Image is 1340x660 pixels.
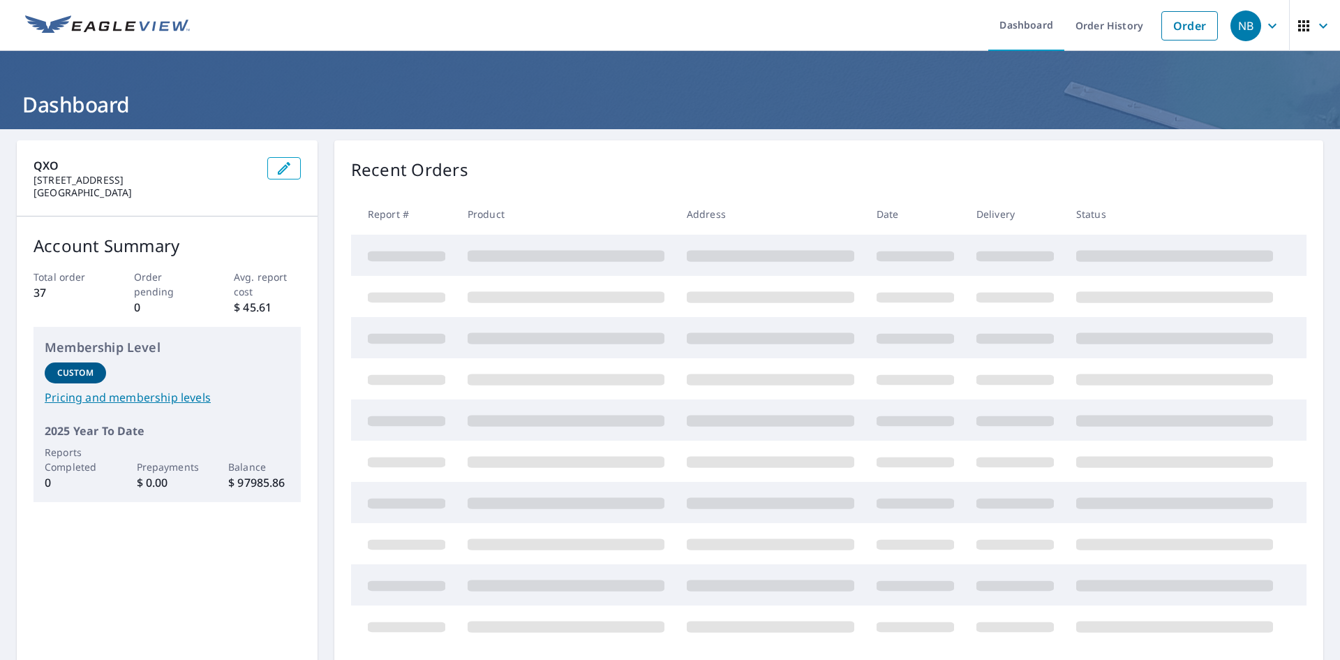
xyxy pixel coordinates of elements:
[33,174,256,186] p: [STREET_ADDRESS]
[351,157,468,182] p: Recent Orders
[228,460,290,474] p: Balance
[234,270,301,299] p: Avg. report cost
[234,299,301,316] p: $ 45.61
[228,474,290,491] p: $ 97985.86
[137,460,198,474] p: Prepayments
[33,157,256,174] p: QXO
[1065,193,1284,235] th: Status
[17,90,1323,119] h1: Dashboard
[865,193,965,235] th: Date
[25,15,190,36] img: EV Logo
[676,193,865,235] th: Address
[57,367,94,379] p: Custom
[134,270,201,299] p: Order pending
[33,186,256,199] p: [GEOGRAPHIC_DATA]
[45,474,106,491] p: 0
[351,193,456,235] th: Report #
[33,270,100,284] p: Total order
[33,233,301,258] p: Account Summary
[1230,10,1261,41] div: NB
[45,338,290,357] p: Membership Level
[45,445,106,474] p: Reports Completed
[134,299,201,316] p: 0
[45,389,290,406] a: Pricing and membership levels
[1161,11,1218,41] a: Order
[137,474,198,491] p: $ 0.00
[456,193,676,235] th: Product
[965,193,1065,235] th: Delivery
[45,423,290,439] p: 2025 Year To Date
[33,284,100,301] p: 37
